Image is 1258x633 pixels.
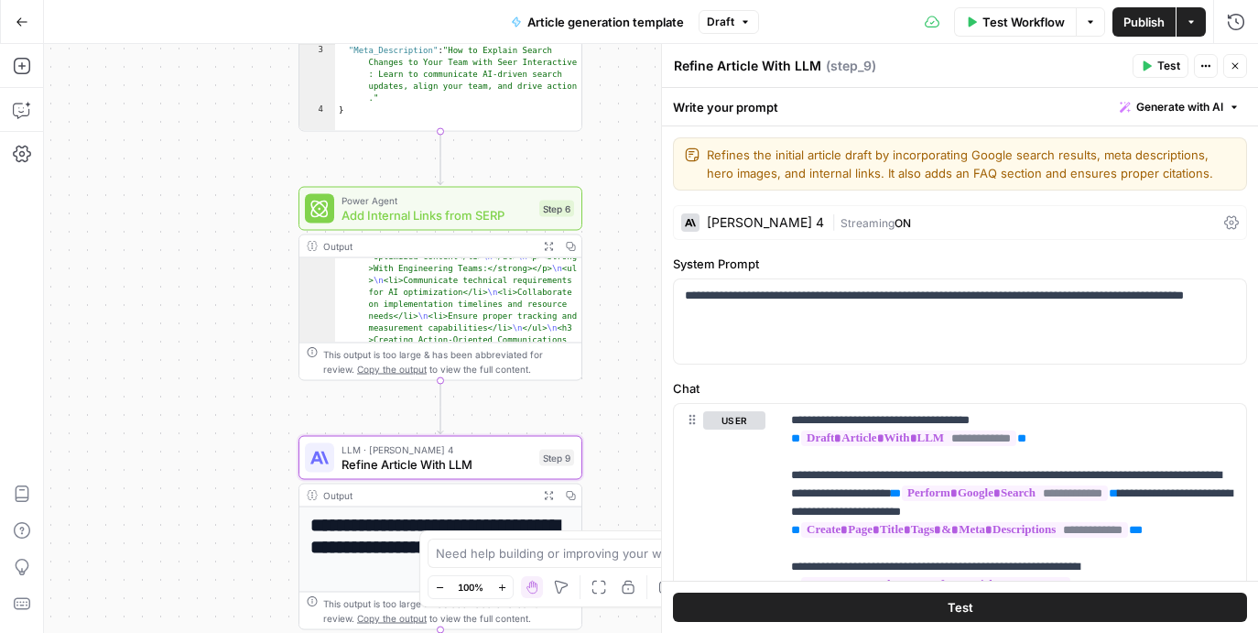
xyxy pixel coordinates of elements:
[895,216,911,230] span: ON
[342,455,532,474] span: Refine Article With LLM
[831,213,840,231] span: |
[299,45,335,104] div: 3
[662,88,1258,126] div: Write your prompt
[703,411,765,430] button: user
[707,216,824,229] div: [PERSON_NAME] 4
[699,10,759,34] button: Draft
[1133,54,1188,78] button: Test
[954,7,1076,37] button: Test Workflow
[707,14,734,30] span: Draft
[673,379,1247,398] label: Chat
[1112,95,1247,119] button: Generate with AI
[458,580,483,595] span: 100%
[342,206,532,224] span: Add Internal Links from SERP
[674,57,821,75] textarea: Refine Article With LLM
[323,347,574,377] div: This output is too large & has been abbreviated for review. to view the full content.
[539,450,574,466] div: Step 9
[539,201,574,217] div: Step 6
[342,193,532,208] span: Power Agent
[438,381,443,434] g: Edge from step_6 to step_9
[1136,99,1223,115] span: Generate with AI
[1123,13,1165,31] span: Publish
[673,593,1247,622] button: Test
[982,13,1065,31] span: Test Workflow
[826,57,876,75] span: ( step_9 )
[357,364,427,375] span: Copy the output
[299,104,335,116] div: 4
[1112,7,1176,37] button: Publish
[527,13,684,31] span: Article generation template
[500,7,695,37] button: Article generation template
[342,442,532,457] span: LLM · [PERSON_NAME] 4
[673,255,1247,273] label: System Prompt
[357,613,427,624] span: Copy the output
[1157,58,1180,74] span: Test
[323,596,574,626] div: This output is too large & has been abbreviated for review. to view the full content.
[323,488,532,503] div: Output
[707,146,1235,182] textarea: Refines the initial article draft by incorporating Google search results, meta descriptions, hero...
[948,598,973,617] span: Test
[438,132,443,185] g: Edge from step_5 to step_6
[323,239,532,254] div: Output
[298,187,582,381] div: Power AgentAdd Internal Links from SERPStep 6Output -optimized content</li>\n</ul>\n<p><strong >W...
[840,216,895,230] span: Streaming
